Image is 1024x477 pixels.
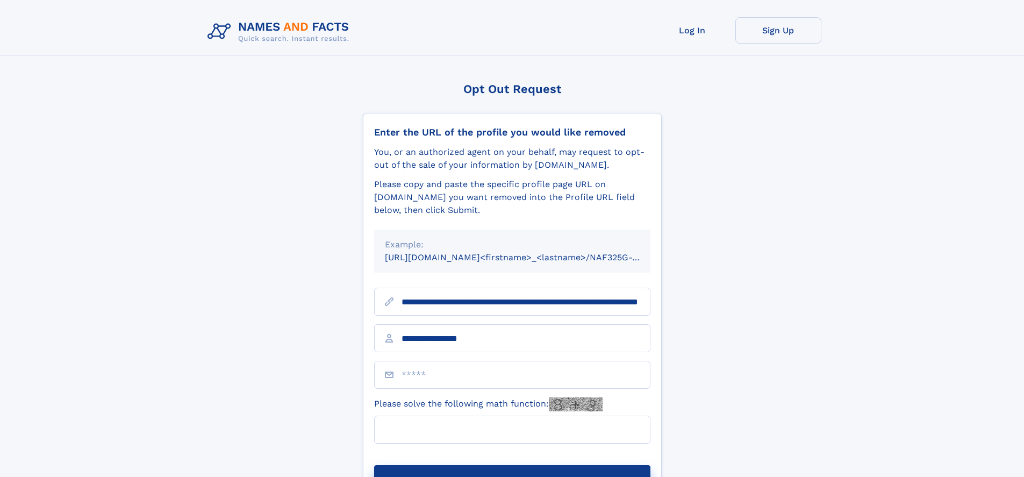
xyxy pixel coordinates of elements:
[374,178,650,217] div: Please copy and paste the specific profile page URL on [DOMAIN_NAME] you want removed into the Pr...
[374,397,603,411] label: Please solve the following math function:
[649,17,735,44] a: Log In
[203,17,358,46] img: Logo Names and Facts
[735,17,821,44] a: Sign Up
[385,252,671,262] small: [URL][DOMAIN_NAME]<firstname>_<lastname>/NAF325G-xxxxxxxx
[374,126,650,138] div: Enter the URL of the profile you would like removed
[385,238,640,251] div: Example:
[374,146,650,172] div: You, or an authorized agent on your behalf, may request to opt-out of the sale of your informatio...
[363,82,662,96] div: Opt Out Request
